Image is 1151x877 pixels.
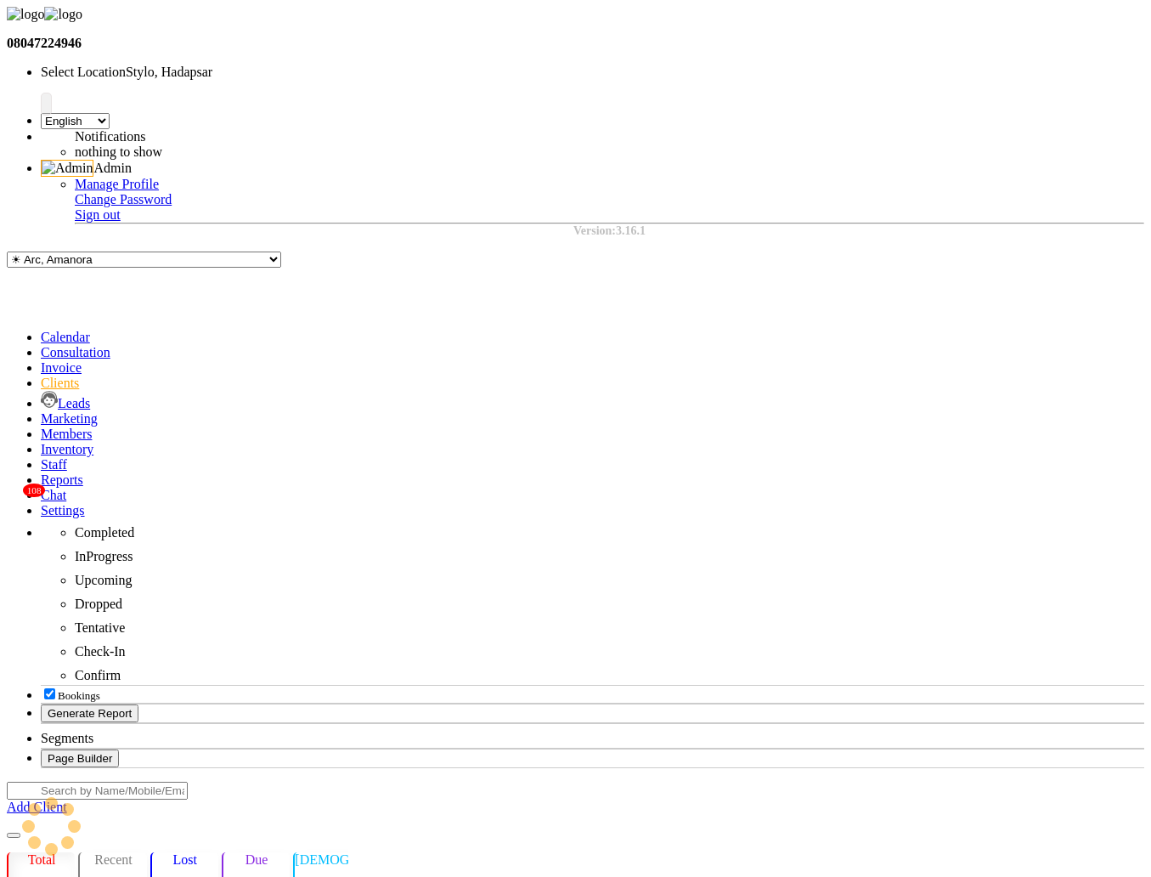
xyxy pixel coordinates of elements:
[41,457,67,472] a: Staff
[75,597,122,611] span: Dropped
[41,360,82,375] a: Invoice
[75,207,121,222] a: Sign out
[41,472,83,487] a: Reports
[75,620,125,635] span: Tentative
[41,411,98,426] a: Marketing
[75,129,499,144] div: Notifications
[41,396,90,410] a: Leads
[8,852,75,868] p: Total
[41,160,93,177] img: Admin
[41,503,85,518] a: Settings
[93,161,131,175] span: Admin
[41,345,110,359] a: Consultation
[41,442,93,456] a: Inventory
[41,488,66,502] a: 108Chat
[80,852,146,868] p: Recent
[7,7,44,22] img: logo
[41,750,119,767] button: Page Builder
[75,549,133,563] span: InProgress
[23,484,45,497] span: 108
[295,852,361,868] p: [DEMOGRAPHIC_DATA]
[152,852,218,868] p: Lost
[75,192,172,207] a: Change Password
[223,852,290,868] p: Due
[75,525,134,540] span: Completed
[7,36,82,50] b: 08047224946
[7,782,188,800] input: Search by Name/Mobile/Email/Code
[75,144,499,160] li: nothing to show
[41,330,90,344] a: Calendar
[58,689,100,702] span: Bookings
[75,177,159,191] a: Manage Profile
[41,427,92,441] a: Members
[75,224,1144,238] div: Version:3.16.1
[75,644,126,659] span: Check-In
[41,704,138,722] button: Generate Report
[41,376,79,390] a: Clients
[41,731,93,745] span: Segments
[75,573,133,587] span: Upcoming
[58,396,90,410] span: Leads
[44,7,82,22] img: logo
[7,800,67,814] a: Add Client
[75,668,121,682] span: Confirm
[41,488,66,502] span: Chat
